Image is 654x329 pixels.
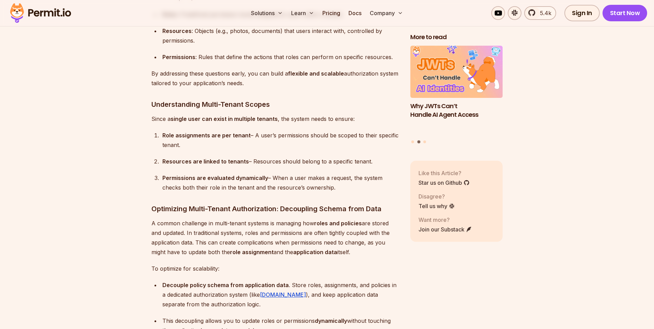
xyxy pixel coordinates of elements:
p: A common challenge in multi-tenant systems is managing how are stored and updated. In traditional... [151,218,399,257]
strong: Permissions [162,54,195,60]
strong: Decouple policy schema from application data [162,282,289,288]
li: 2 of 3 [410,46,503,136]
strong: single user can exist in multiple tenants [171,115,278,122]
a: Star us on Github [418,178,470,186]
a: 5.4k [524,6,556,20]
strong: Permissions are evaluated dynamically [162,174,268,181]
div: – A user’s permissions should be scoped to their specific tenant. [162,131,399,150]
p: By addressing these questions early, you can build a authorization system tailored to your applic... [151,69,399,88]
img: Permit logo [7,1,74,25]
strong: role assignment [230,249,274,256]
a: Docs [346,6,364,20]
a: Sign In [564,5,600,21]
button: Learn [288,6,317,20]
div: . Store roles, assignments, and policies in a dedicated authorization system (like ), and keep ap... [162,280,399,309]
p: Disagree? [418,192,455,200]
a: Start Now [603,5,647,21]
div: : Objects (e.g., photos, documents) that users interact with, controlled by permissions. [162,26,399,45]
button: Solutions [248,6,286,20]
span: 5.4k [536,9,551,17]
a: Pricing [320,6,343,20]
strong: application data [293,249,337,256]
div: : Rules that define the actions that roles can perform on specific resources. [162,52,399,62]
a: [DOMAIN_NAME] [260,291,306,298]
strong: Role assignments are per tenant [162,132,251,139]
a: Join our Substack [418,225,472,233]
strong: Resources [162,27,192,34]
h3: Why JWTs Can’t Handle AI Agent Access [410,102,503,119]
h3: Understanding Multi-Tenant Scopes [151,99,399,110]
strong: roles and policies [314,220,362,227]
img: Why JWTs Can’t Handle AI Agent Access [410,46,503,98]
strong: flexible and scalable [288,70,344,77]
div: – When a user makes a request, the system checks both their role in the tenant and the resource’s... [162,173,399,192]
p: Like this Article? [418,169,470,177]
p: Since a , the system needs to ensure: [151,114,399,124]
button: Go to slide 3 [423,140,426,143]
h2: More to read [410,33,503,42]
a: Tell us why [418,202,455,210]
div: – Resources should belong to a specific tenant. [162,157,399,166]
a: Why JWTs Can’t Handle AI Agent AccessWhy JWTs Can’t Handle AI Agent Access [410,46,503,136]
strong: Resources are linked to tenants [162,158,249,165]
button: Go to slide 1 [411,140,414,143]
button: Go to slide 2 [417,140,420,143]
h3: Optimizing Multi-Tenant Authorization: Decoupling Schema from Data [151,203,399,214]
div: Posts [410,46,503,144]
button: Company [367,6,406,20]
strong: dynamically [315,317,347,324]
p: Want more? [418,215,472,224]
p: To optimize for scalability: [151,264,399,273]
